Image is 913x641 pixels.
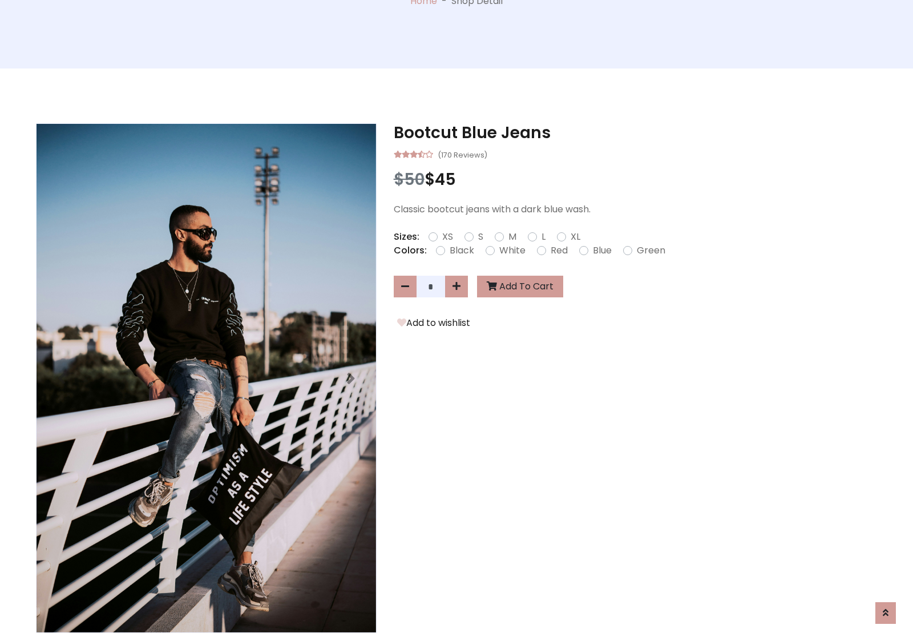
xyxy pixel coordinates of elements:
label: L [542,230,546,244]
button: Add to wishlist [394,316,474,330]
img: Image [37,124,376,632]
label: Black [450,244,474,257]
h3: Bootcut Blue Jeans [394,123,877,143]
label: XS [442,230,453,244]
label: Red [551,244,568,257]
label: M [508,230,516,244]
p: Colors: [394,244,427,257]
label: White [499,244,526,257]
button: Add To Cart [477,276,563,297]
label: Green [637,244,665,257]
span: $50 [394,168,425,191]
label: S [478,230,483,244]
small: (170 Reviews) [438,147,487,161]
p: Sizes: [394,230,419,244]
h3: $ [394,170,877,190]
p: Classic bootcut jeans with a dark blue wash. [394,203,877,216]
label: XL [571,230,580,244]
span: 45 [435,168,456,191]
label: Blue [593,244,612,257]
